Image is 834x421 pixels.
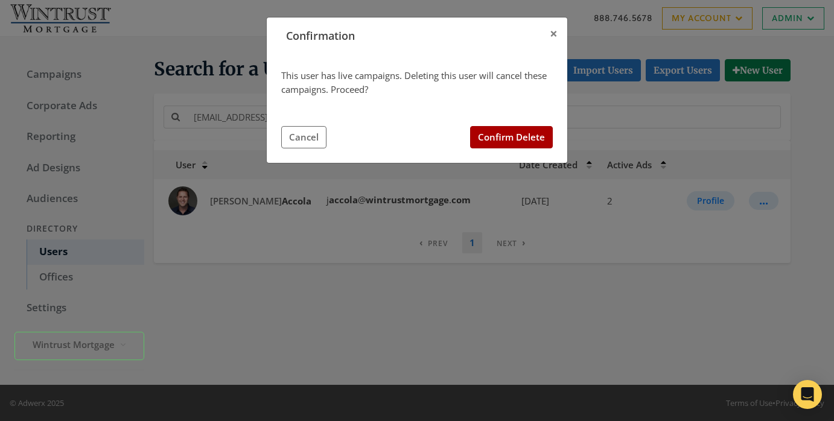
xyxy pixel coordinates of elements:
[793,380,822,409] div: Open Intercom Messenger
[550,24,558,43] span: ×
[276,19,355,43] span: Confirmation
[540,17,567,51] button: Close
[14,332,144,360] button: Wintrust Mortgage
[33,338,115,352] span: Wintrust Mortgage
[281,69,553,97] div: This user has live campaigns. Deleting this user will cancel these campaigns. Proceed?
[470,126,553,148] button: Confirm Delete
[281,126,326,148] button: Cancel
